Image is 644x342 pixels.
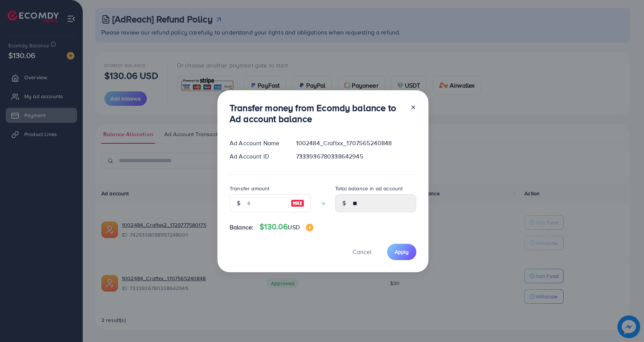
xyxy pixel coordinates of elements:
span: Cancel [353,248,372,256]
div: 7333936780338642945 [290,152,422,161]
h3: Transfer money from Ecomdy balance to Ad account balance [230,102,404,124]
div: Ad Account ID [224,152,290,161]
button: Cancel [343,244,381,260]
div: 1002484_Craftxx_1707565240848 [290,139,422,147]
span: USD [288,223,299,231]
img: image [291,199,304,208]
span: Balance: [230,223,254,232]
div: Ad Account Name [224,139,290,147]
h4: $130.06 [260,222,313,232]
img: image [306,224,313,231]
button: Apply [387,244,416,260]
label: Transfer amount [230,185,269,192]
span: Apply [395,248,409,256]
label: Total balance in ad account [335,185,403,192]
